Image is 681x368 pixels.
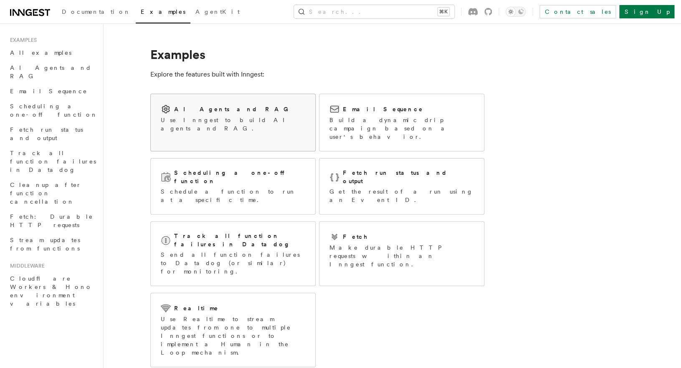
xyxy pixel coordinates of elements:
p: Explore the features built with Inngest: [150,69,484,80]
a: Fetch run status and outputGet the result of a run using an Event ID. [319,158,484,215]
a: RealtimeUse Realtime to stream updates from one to multiple Inngest functions or to implement a H... [150,293,316,367]
p: Use Inngest to build AI agents and RAG. [161,116,305,133]
p: Send all function failures to Datadog (or similar) for monitoring. [161,250,305,276]
a: AgentKit [190,3,245,23]
a: Cloudflare Workers & Hono environment variables [7,271,98,311]
span: Fetch run status and output [10,126,83,141]
a: AI Agents and RAG [7,60,98,84]
span: Cleanup after function cancellation [10,181,81,205]
h2: Email Sequence [343,105,423,113]
span: Documentation [62,8,131,15]
a: AI Agents and RAGUse Inngest to build AI agents and RAG. [150,94,316,151]
a: Cleanup after function cancellation [7,177,98,209]
a: Scheduling a one-off function [7,99,98,122]
h2: Track all function failures in Datadog [174,232,305,248]
a: All examples [7,45,98,60]
a: Email Sequence [7,84,98,99]
kbd: ⌘K [438,8,449,16]
span: Fetch: Durable HTTP requests [10,213,93,228]
a: Documentation [57,3,136,23]
a: Examples [136,3,190,23]
span: Middleware [7,263,45,269]
p: Get the result of a run using an Event ID. [329,187,474,204]
p: Make durable HTTP requests within an Inngest function. [329,243,474,268]
span: All examples [10,49,71,56]
span: AgentKit [195,8,240,15]
span: Scheduling a one-off function [10,103,98,118]
button: Search...⌘K [294,5,454,18]
button: Toggle dark mode [506,7,526,17]
span: Examples [7,37,37,43]
h1: Examples [150,47,484,62]
a: Contact sales [539,5,616,18]
span: Cloudflare Workers & Hono environment variables [10,275,92,307]
span: AI Agents and RAG [10,64,91,79]
span: Stream updates from functions [10,237,80,252]
a: Track all function failures in Datadog [7,146,98,177]
a: Fetch run status and output [7,122,98,146]
p: Use Realtime to stream updates from one to multiple Inngest functions or to implement a Human in ... [161,315,305,357]
span: Examples [141,8,185,15]
a: Fetch: Durable HTTP requests [7,209,98,233]
p: Schedule a function to run at a specific time. [161,187,305,204]
a: Email SequenceBuild a dynamic drip campaign based on a user's behavior. [319,94,484,151]
h2: Realtime [174,304,219,312]
a: Stream updates from functions [7,233,98,256]
h2: Fetch [343,233,368,241]
a: Scheduling a one-off functionSchedule a function to run at a specific time. [150,158,316,215]
a: Track all function failures in DatadogSend all function failures to Datadog (or similar) for moni... [150,221,316,286]
span: Email Sequence [10,88,87,95]
a: Sign Up [619,5,674,18]
h2: Fetch run status and output [343,169,474,185]
h2: AI Agents and RAG [174,105,293,113]
p: Build a dynamic drip campaign based on a user's behavior. [329,116,474,141]
a: FetchMake durable HTTP requests within an Inngest function. [319,221,484,286]
span: Track all function failures in Datadog [10,150,96,173]
h2: Scheduling a one-off function [174,169,305,185]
